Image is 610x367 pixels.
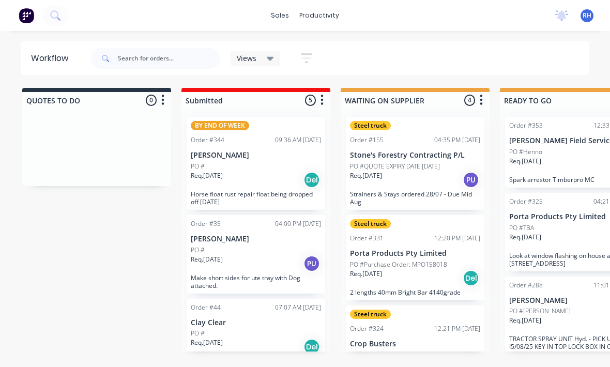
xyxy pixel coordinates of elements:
[187,215,325,294] div: Order #3504:00 PM [DATE][PERSON_NAME]PO #Req.[DATE]PUMake short sides for ute tray with Dog attac...
[303,172,320,188] div: Del
[509,281,543,290] div: Order #288
[434,324,480,333] div: 12:21 PM [DATE]
[275,135,321,145] div: 09:36 AM [DATE]
[350,350,411,359] p: PO #[PERSON_NAME]
[191,162,205,171] p: PO #
[191,303,221,312] div: Order #44
[583,11,591,20] span: RH
[346,215,484,300] div: Steel truckOrder #33112:20 PM [DATE]Porta Products Pty LimitedPO #Purchase Order: MPO158018Req.[D...
[434,135,480,145] div: 04:35 PM [DATE]
[237,53,256,64] span: Views
[266,8,294,23] div: sales
[509,157,541,166] p: Req. [DATE]
[350,234,384,243] div: Order #331
[191,235,321,243] p: [PERSON_NAME]
[509,223,534,233] p: PO #TBA
[191,338,223,347] p: Req. [DATE]
[191,151,321,160] p: [PERSON_NAME]
[187,117,325,210] div: BY END OF WEEKOrder #34409:36 AM [DATE][PERSON_NAME]PO #Req.[DATE]DelHorse float rust repair floa...
[350,190,480,206] p: Strainers & Stays ordered 28/07 - Due Mid Aug
[350,269,382,279] p: Req. [DATE]
[294,8,344,23] div: productivity
[350,249,480,258] p: Porta Products Pty Limited
[191,219,221,228] div: Order #35
[509,121,543,130] div: Order #353
[350,219,391,228] div: Steel truck
[191,135,224,145] div: Order #344
[350,151,480,160] p: Stone's Forestry Contracting P/L
[350,260,447,269] p: PO #Purchase Order: MPO158018
[509,316,541,325] p: Req. [DATE]
[191,246,205,255] p: PO #
[19,8,34,23] img: Factory
[463,172,479,188] div: PU
[303,339,320,355] div: Del
[350,340,480,348] p: Crop Busters
[350,171,382,180] p: Req. [DATE]
[191,171,223,180] p: Req. [DATE]
[191,121,249,130] div: BY END OF WEEK
[350,288,480,296] p: 2 lengths 40mm Bright Bar 4140grade
[434,234,480,243] div: 12:20 PM [DATE]
[191,190,321,206] p: Horse float rust repair float being dropped off [DATE]
[191,318,321,327] p: Clay Clear
[509,233,541,242] p: Req. [DATE]
[275,219,321,228] div: 04:00 PM [DATE]
[118,48,220,69] input: Search for orders...
[509,307,571,316] p: PO #[PERSON_NAME]
[350,162,440,171] p: PO #QUOTE EXPIRY DATE [DATE]
[31,52,73,65] div: Workflow
[303,255,320,272] div: PU
[191,274,321,289] p: Make short sides for ute tray with Dog attached.
[350,121,391,130] div: Steel truck
[191,329,205,338] p: PO #
[350,310,391,319] div: Steel truck
[191,255,223,264] p: Req. [DATE]
[350,135,384,145] div: Order #155
[509,197,543,206] div: Order #325
[463,270,479,286] div: Del
[509,147,542,157] p: PO #Henno
[275,303,321,312] div: 07:07 AM [DATE]
[350,324,384,333] div: Order #324
[346,117,484,210] div: Steel truckOrder #15504:35 PM [DATE]Stone's Forestry Contracting P/LPO #QUOTE EXPIRY DATE [DATE]R...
